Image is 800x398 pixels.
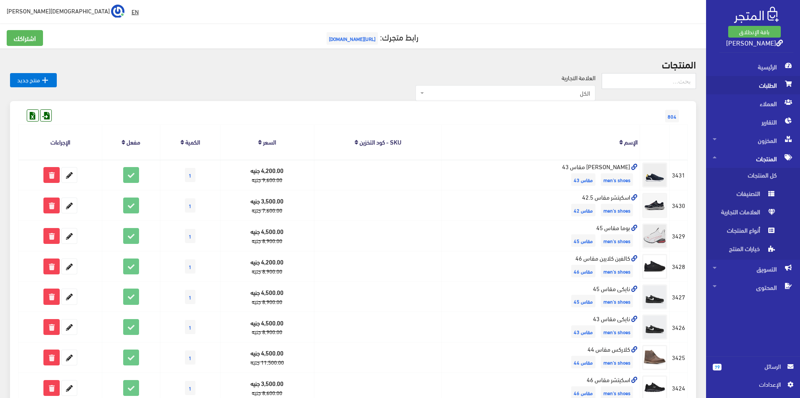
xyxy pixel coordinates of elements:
[441,190,640,221] td: اسكيتشر مقاس 42.5
[252,236,282,246] strike: 8,900.00 جنيه
[713,113,793,131] span: التقارير
[441,281,640,312] td: نايكى مقاس 45
[713,364,722,370] span: 79
[713,76,793,94] span: الطلبات
[128,4,142,19] a: EN
[220,281,314,312] td: 4,500.00 جنيه
[252,388,282,398] strike: 8,600.00 جنيه
[111,5,124,18] img: ...
[706,168,800,186] a: كل المنتجات
[185,290,195,304] span: 1
[185,381,195,395] span: 1
[185,136,200,147] a: الكمية
[706,223,800,241] a: أنواع المنتجات
[713,131,793,150] span: المخزون
[571,295,595,307] span: مقاس 45
[713,205,776,223] span: العلامات التجارية
[263,136,276,147] a: السعر
[7,5,110,16] span: [DEMOGRAPHIC_DATA][PERSON_NAME]
[713,380,793,393] a: اﻹعدادات
[670,342,688,373] td: 3425
[324,29,418,44] a: رابط متجرك:[URL][DOMAIN_NAME]
[713,260,793,278] span: التسويق
[415,85,595,101] span: الكل
[719,380,780,389] span: اﻹعدادات
[601,265,633,277] span: men's shoes
[252,327,282,337] strike: 8,900.00 جنيه
[220,160,314,190] td: 4,200.00 جنيه
[713,150,793,168] span: المنتجات
[728,362,781,371] span: الرسائل
[670,190,688,221] td: 3430
[601,356,633,368] span: men's shoes
[571,356,595,368] span: مقاس 44
[251,357,284,367] strike: 11,500.00 جنيه
[706,58,800,76] a: الرئيسية
[728,26,781,38] a: باقة الإنطلاق
[670,251,688,281] td: 3428
[185,198,195,213] span: 1
[706,241,800,260] a: خيارات المنتج
[441,160,640,190] td: [PERSON_NAME] مقاس 43
[706,94,800,113] a: العملاء
[713,362,793,380] a: 79 الرسائل
[220,190,314,221] td: 3,500.00 جنيه
[252,205,282,215] strike: 7,600.00 جنيه
[706,278,800,297] a: المحتوى
[571,173,595,186] span: مقاس 43
[713,241,776,260] span: خيارات المنتج
[185,259,195,274] span: 1
[252,297,282,307] strike: 8,900.00 جنيه
[441,312,640,342] td: نايكى مقاس 43
[706,76,800,94] a: الطلبات
[713,278,793,297] span: المحتوى
[642,314,667,340] img: nayk-mkas-43.jpg
[713,58,793,76] span: الرئيسية
[426,89,590,97] span: الكل
[441,251,640,281] td: كالفين كلايين مقاس 46
[706,150,800,168] a: المنتجات
[10,341,42,373] iframe: Drift Widget Chat Controller
[602,73,696,89] input: بحث...
[441,342,640,373] td: كلاركس مقاس 44
[642,223,667,248] img: boma-mkas-45.jpg
[185,229,195,243] span: 1
[624,136,638,147] a: الإسم
[601,295,633,307] span: men's shoes
[185,320,195,334] span: 1
[441,221,640,251] td: بوما مقاس 45
[252,175,282,185] strike: 9,600.00 جنيه
[185,168,195,182] span: 1
[252,266,282,276] strike: 8,900.00 جنيه
[10,58,696,69] h2: المنتجات
[220,251,314,281] td: 4,200.00 جنيه
[642,284,667,309] img: nayk-mkas-43.jpg
[220,312,314,342] td: 4,500.00 جنيه
[642,254,667,279] img: kalfyn-klayyn-mkas-46.jpg
[706,205,800,223] a: العلامات التجارية
[10,73,57,87] a: منتج جديد
[571,265,595,277] span: مقاس 46
[7,4,124,18] a: ... [DEMOGRAPHIC_DATA][PERSON_NAME]
[601,204,633,216] span: men's shoes
[642,345,667,370] img: klarks-mkas-44.jpg
[601,173,633,186] span: men's shoes
[19,125,102,160] th: الإجراءات
[713,223,776,241] span: أنواع المنتجات
[706,131,800,150] a: المخزون
[127,136,140,147] a: مفعل
[571,234,595,247] span: مقاس 45
[220,221,314,251] td: 4,500.00 جنيه
[670,160,688,190] td: 3431
[642,162,667,188] img: toom-hylfyghr-mkas-43.jpg
[665,110,679,122] span: 804
[7,30,43,46] a: اشتراكك
[670,281,688,312] td: 3427
[132,6,139,17] u: EN
[713,94,793,113] span: العملاء
[359,136,401,147] a: SKU - كود التخزين
[713,186,776,205] span: التصنيفات
[706,113,800,131] a: التقارير
[670,221,688,251] td: 3429
[571,325,595,338] span: مقاس 43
